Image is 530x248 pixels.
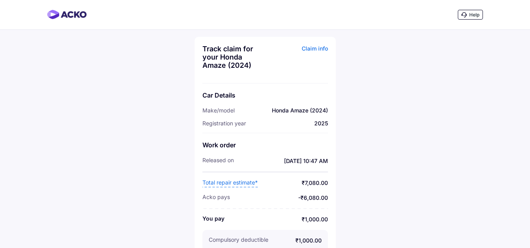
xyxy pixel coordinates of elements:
span: ₹7,080.00 [266,179,328,187]
span: Released on [202,157,234,165]
span: ₹1,000.00 [276,236,322,245]
span: [DATE] 10:47 AM [242,157,328,165]
span: Registration year [202,120,246,127]
div: Car Details [202,91,328,99]
span: ACKO pays [202,194,230,202]
span: Total repair estimate* [202,179,258,187]
span: - ₹6,080.00 [238,194,328,202]
span: Compulsory deductible [209,236,268,245]
span: Make/model [202,107,235,114]
span: 2025 [314,120,328,127]
div: Work order [202,141,328,149]
div: Claim info [267,45,328,75]
span: ₹1,000.00 [232,215,328,224]
div: Track claim for your Honda Amaze (2024) [202,45,263,69]
span: You pay [202,215,224,224]
span: Honda Amaze (2024) [272,107,328,114]
img: horizontal-gradient.png [47,10,87,19]
span: Help [469,12,479,18]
